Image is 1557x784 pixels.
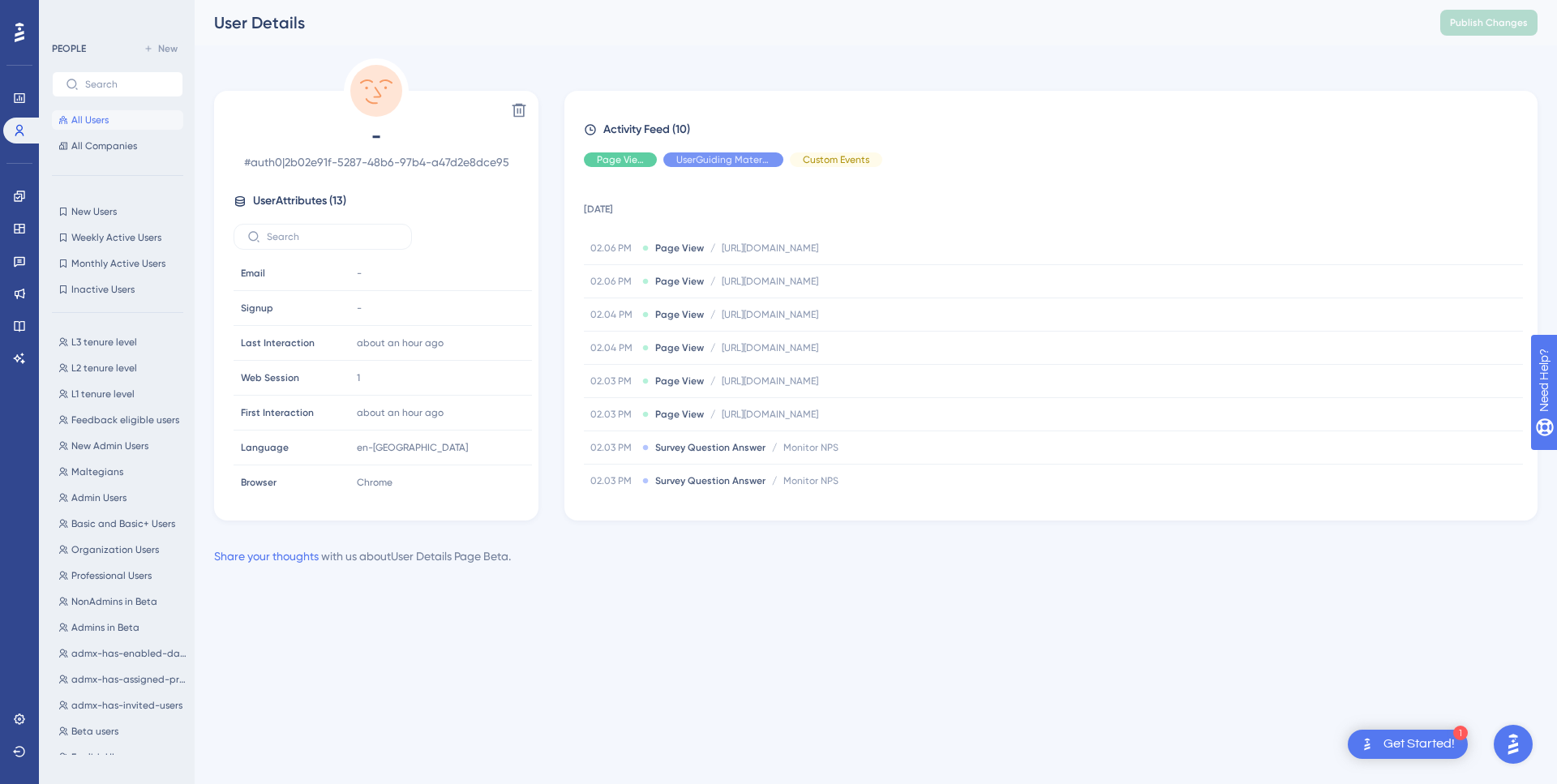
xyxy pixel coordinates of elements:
span: 1 [357,371,360,384]
span: Admins in Beta [71,621,139,634]
button: Admins in Beta [52,618,193,637]
span: Email [241,267,265,280]
button: Publish Changes [1440,10,1538,36]
button: Inactive Users [52,280,183,299]
span: / [710,375,715,388]
span: 02.06 PM [590,242,636,255]
button: Weekly Active Users [52,228,183,247]
span: [URL][DOMAIN_NAME] [722,242,818,255]
span: - [357,302,362,315]
button: All Users [52,110,183,130]
span: / [772,441,777,454]
iframe: UserGuiding AI Assistant Launcher [1489,720,1538,769]
span: All Companies [71,139,137,152]
span: Chrome [357,476,392,489]
span: New Users [71,205,117,218]
span: 02.03 PM [590,375,636,388]
div: 1 [1453,726,1468,740]
span: Monitor NPS [783,474,839,487]
span: Page View [655,375,704,388]
div: Get Started! [1383,735,1455,753]
button: Professional Users [52,566,193,585]
span: Web Session [241,371,299,384]
img: launcher-image-alternative-text [1358,735,1377,754]
span: UserGuiding Material [676,153,770,166]
span: - [357,267,362,280]
span: Survey Question Answer [655,474,766,487]
span: admx-has-enabled-data-source [71,647,187,660]
span: - [234,123,519,149]
span: [URL][DOMAIN_NAME] [722,408,818,421]
span: Survey Question Answer [655,441,766,454]
span: Need Help? [38,4,101,24]
span: L3 tenure level [71,336,137,349]
span: 02.03 PM [590,408,636,421]
span: # auth0|2b02e91f-5287-48b6-97b4-a47d2e8dce95 [234,152,519,172]
input: Search [85,79,169,90]
span: / [710,408,715,421]
span: Basic and Basic+ Users [71,517,175,530]
td: [DATE] [584,180,1523,232]
span: Language [241,441,289,454]
span: Maltegians [71,465,123,478]
span: 02.03 PM [590,474,636,487]
button: Maltegians [52,462,193,482]
button: Monthly Active Users [52,254,183,273]
span: 02.04 PM [590,341,636,354]
time: about an hour ago [357,337,444,349]
span: en-[GEOGRAPHIC_DATA] [357,441,468,454]
span: [URL][DOMAIN_NAME] [722,341,818,354]
button: All Companies [52,136,183,156]
div: Open Get Started! checklist, remaining modules: 1 [1348,730,1468,759]
span: Page View [597,153,644,166]
button: L3 tenure level [52,332,193,352]
span: User Attributes ( 13 ) [253,191,346,211]
button: Feedback eligible users [52,410,193,430]
span: Page View [655,408,704,421]
button: English UI [52,748,193,767]
button: L1 tenure level [52,384,193,404]
button: NonAdmins in Beta [52,592,193,611]
button: New Users [52,202,183,221]
button: Organization Users [52,540,193,559]
span: Publish Changes [1450,16,1528,29]
span: admx-has-assigned-product [71,673,187,686]
span: / [772,474,777,487]
span: / [710,275,715,288]
a: Share your thoughts [214,550,319,563]
button: New Admin Users [52,436,193,456]
span: Monitor NPS [783,441,839,454]
span: 02.04 PM [590,308,636,321]
span: admx-has-invited-users [71,699,182,712]
div: with us about User Details Page Beta . [214,546,511,566]
span: Weekly Active Users [71,231,161,244]
span: Page View [655,242,704,255]
span: English UI [71,751,114,764]
span: [URL][DOMAIN_NAME] [722,375,818,388]
span: 02.03 PM [590,441,636,454]
button: Beta users [52,722,193,741]
span: Last Interaction [241,336,315,349]
span: [URL][DOMAIN_NAME] [722,308,818,321]
span: Activity Feed (10) [603,120,690,139]
span: New [158,42,178,55]
span: Professional Users [71,569,152,582]
span: Admin Users [71,491,127,504]
div: PEOPLE [52,42,86,55]
button: admx-has-enabled-data-source [52,644,193,663]
span: / [710,242,715,255]
span: Custom Events [803,153,869,166]
span: / [710,341,715,354]
button: admx-has-assigned-product [52,670,193,689]
button: L2 tenure level [52,358,193,378]
span: 02.06 PM [590,275,636,288]
span: Signup [241,302,273,315]
div: User Details [214,11,1400,34]
span: Feedback eligible users [71,413,179,426]
span: Inactive Users [71,283,135,296]
span: / [710,308,715,321]
span: L2 tenure level [71,362,137,375]
span: New Admin Users [71,439,148,452]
